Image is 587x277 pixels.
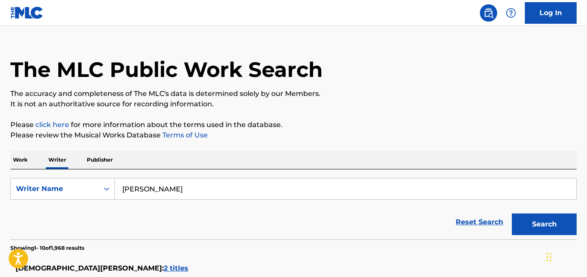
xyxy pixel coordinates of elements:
[10,151,30,169] p: Work
[16,264,164,272] span: [DEMOGRAPHIC_DATA][PERSON_NAME] :
[10,178,577,239] form: Search Form
[483,8,494,18] img: search
[46,151,69,169] p: Writer
[10,89,577,99] p: The accuracy and completeness of The MLC's data is determined solely by our Members.
[451,213,508,232] a: Reset Search
[35,121,69,129] a: click here
[10,130,577,140] p: Please review the Musical Works Database
[480,4,497,22] a: Public Search
[10,244,84,252] p: Showing 1 - 10 of 1,968 results
[544,236,587,277] iframe: Chat Widget
[525,2,577,24] a: Log In
[546,244,552,270] div: Drag
[10,57,323,83] h1: The MLC Public Work Search
[502,4,520,22] div: Help
[10,6,44,19] img: MLC Logo
[161,131,208,139] a: Terms of Use
[10,120,577,130] p: Please for more information about the terms used in the database.
[10,99,577,109] p: It is not an authoritative source for recording information.
[512,213,577,235] button: Search
[506,8,516,18] img: help
[164,264,188,272] span: 2 titles
[16,184,94,194] div: Writer Name
[84,151,115,169] p: Publisher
